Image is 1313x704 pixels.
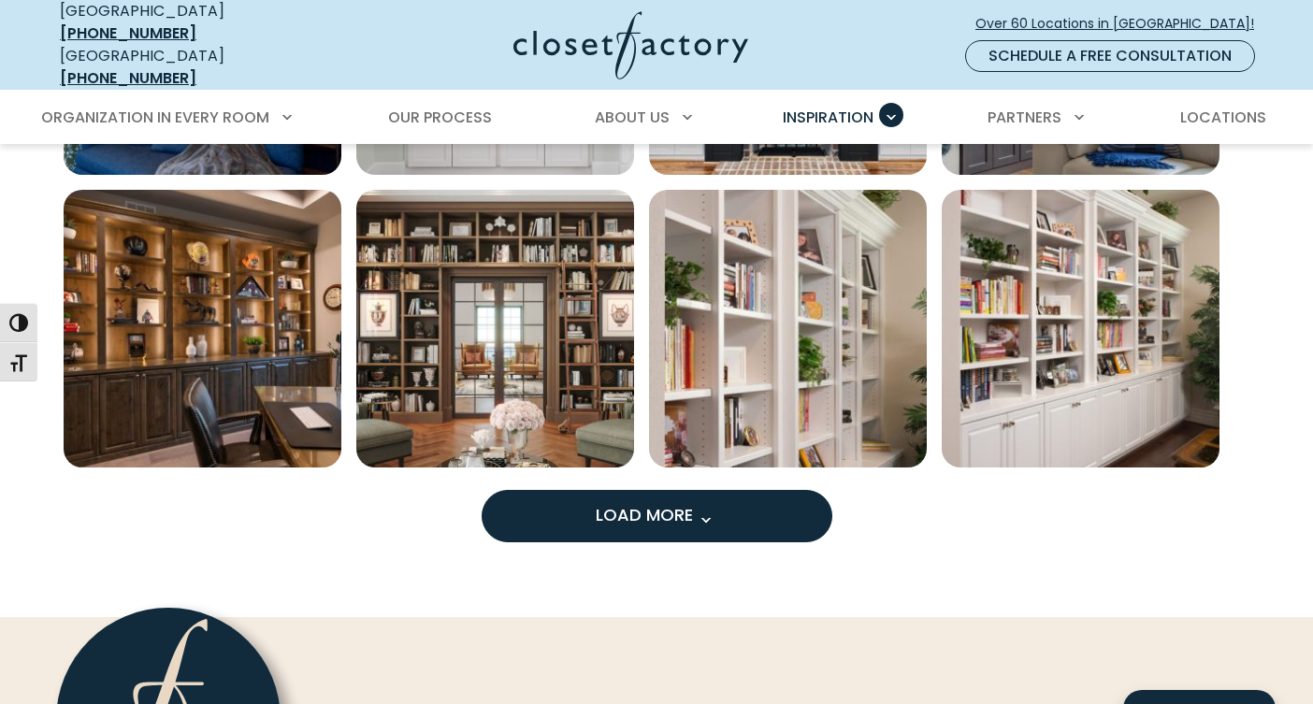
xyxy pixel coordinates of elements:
span: Inspiration [783,107,873,128]
a: Open inspiration gallery to preview enlarged image [942,190,1219,467]
span: Load More [596,503,717,526]
span: Organization in Every Room [41,107,269,128]
div: [GEOGRAPHIC_DATA] [60,45,331,90]
span: Partners [988,107,1061,128]
nav: Primary Menu [28,92,1285,144]
a: Open inspiration gallery to preview enlarged image [356,190,634,467]
a: [PHONE_NUMBER] [60,22,196,44]
img: White built-in wall unit with open shelving and lower cabinets with crown molding [942,190,1219,467]
a: Open inspiration gallery to preview enlarged image [649,190,927,467]
img: Closet Factory Logo [513,11,748,79]
a: [PHONE_NUMBER] [60,67,196,89]
a: Open inspiration gallery to preview enlarged image [64,190,341,467]
img: Custom wood wall unit with built-in lighting, open display shelving, and lower closed cabinetry [64,190,341,467]
span: Locations [1180,107,1266,128]
a: Over 60 Locations in [GEOGRAPHIC_DATA]! [974,7,1270,40]
a: Schedule a Free Consultation [965,40,1255,72]
img: White built-in bookcase with crown molding and lower cabinetry [649,190,927,467]
img: Grand library wall with built-in bookshelves and rolling ladder [356,190,634,467]
button: Load more inspiration gallery images [482,490,832,542]
span: Our Process [388,107,492,128]
span: Over 60 Locations in [GEOGRAPHIC_DATA]! [975,14,1269,34]
span: About Us [595,107,670,128]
